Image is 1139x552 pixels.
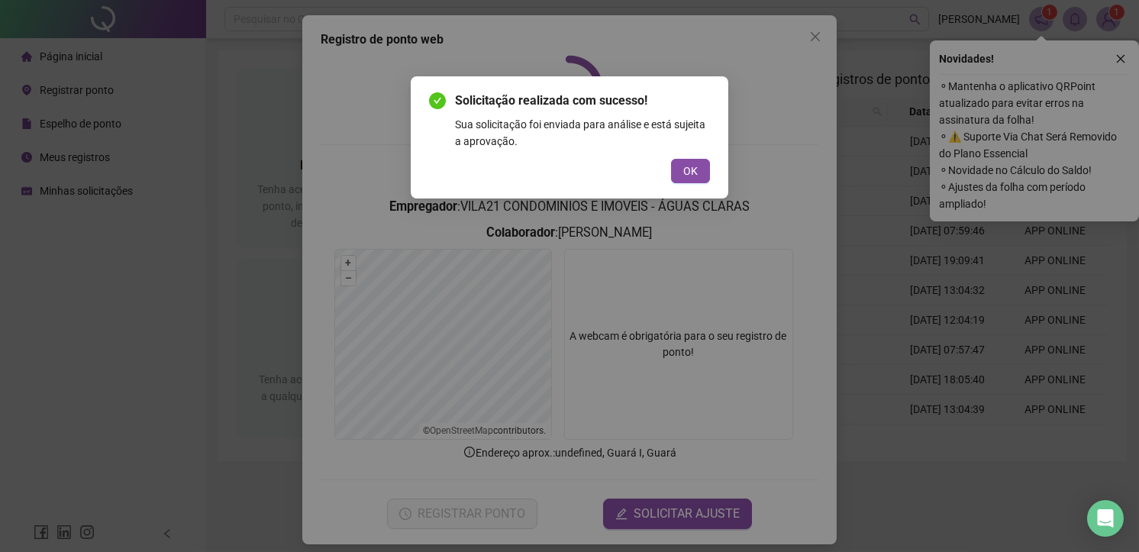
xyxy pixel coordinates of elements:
div: Sua solicitação foi enviada para análise e está sujeita a aprovação. [455,116,710,150]
span: Solicitação realizada com sucesso! [455,92,710,110]
button: OK [671,159,710,183]
span: check-circle [429,92,446,109]
span: OK [683,163,698,179]
div: Open Intercom Messenger [1087,500,1124,537]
